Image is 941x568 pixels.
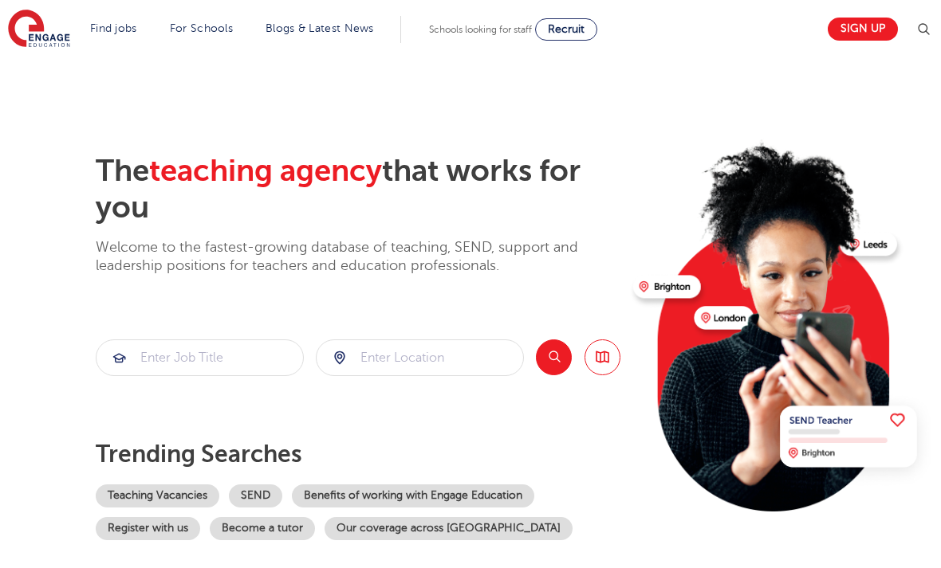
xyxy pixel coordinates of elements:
[266,22,374,34] a: Blogs & Latest News
[429,24,532,35] span: Schools looking for staff
[828,18,898,41] a: Sign up
[96,238,620,276] p: Welcome to the fastest-growing database of teaching, SEND, support and leadership positions for t...
[90,22,137,34] a: Find jobs
[210,517,315,540] a: Become a tutor
[149,154,382,188] span: teaching agency
[325,517,573,540] a: Our coverage across [GEOGRAPHIC_DATA]
[536,339,572,375] button: Search
[96,517,200,540] a: Register with us
[96,440,620,468] p: Trending searches
[316,339,524,376] div: Submit
[170,22,233,34] a: For Schools
[8,10,70,49] img: Engage Education
[535,18,597,41] a: Recruit
[96,153,620,226] h2: The that works for you
[96,340,303,375] input: Submit
[229,484,282,507] a: SEND
[317,340,523,375] input: Submit
[292,484,534,507] a: Benefits of working with Engage Education
[548,23,585,35] span: Recruit
[96,339,304,376] div: Submit
[96,484,219,507] a: Teaching Vacancies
